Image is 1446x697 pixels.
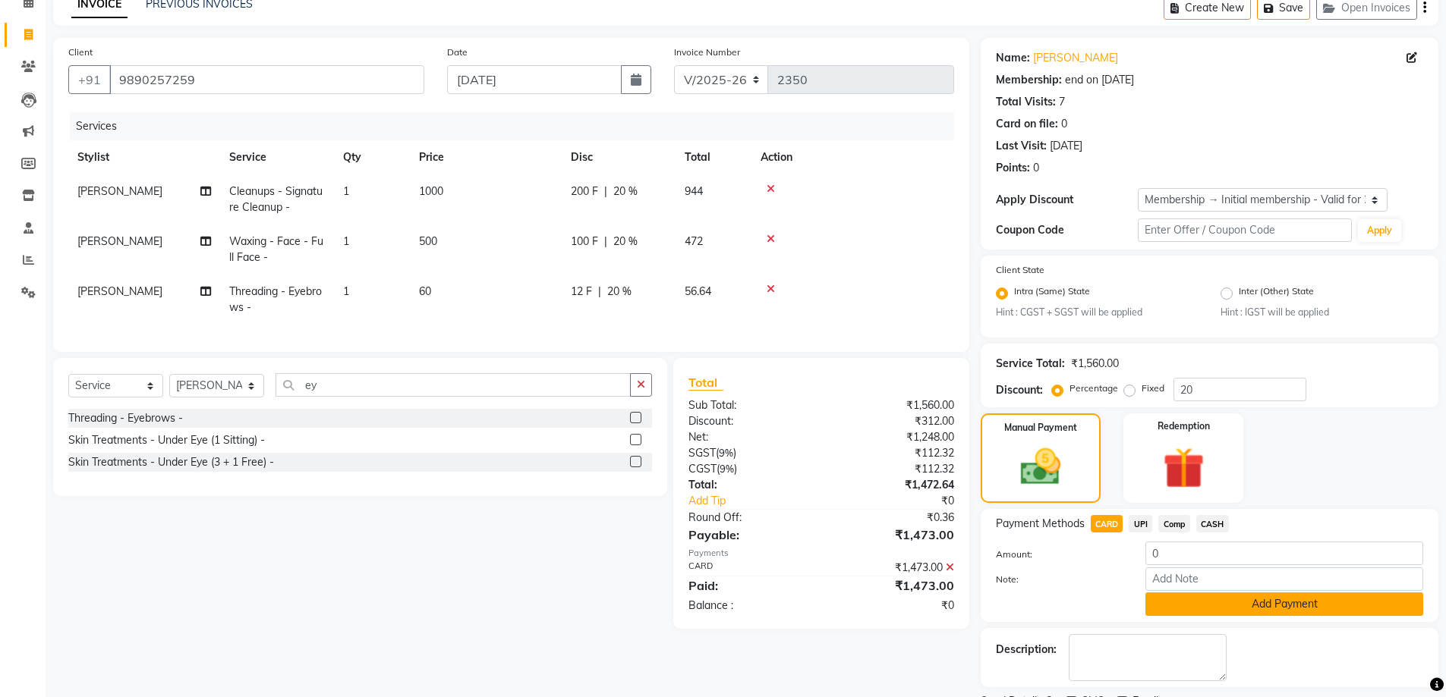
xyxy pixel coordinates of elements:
div: CARD [677,560,821,576]
label: Amount: [984,548,1135,561]
span: Comp [1158,515,1190,532]
div: Total: [677,477,821,493]
span: 56.64 [685,284,711,298]
div: Discount: [996,382,1043,398]
small: Hint : IGST will be applied [1221,306,1423,319]
label: Note: [984,573,1135,586]
a: [PERSON_NAME] [1033,50,1118,66]
span: 1 [343,234,349,248]
div: Name: [996,50,1030,66]
span: [PERSON_NAME] [77,284,162,298]
div: ₹1,560.00 [1071,356,1119,372]
span: CGST [688,462,717,476]
input: Search or Scan [276,373,631,397]
div: Round Off: [677,510,821,526]
th: Stylist [68,140,220,174]
th: Action [751,140,954,174]
div: Discount: [677,413,821,429]
label: Manual Payment [1004,421,1077,435]
label: Percentage [1070,381,1118,395]
label: Fixed [1142,381,1164,395]
div: 0 [1061,116,1067,132]
label: Redemption [1158,419,1210,433]
div: Balance : [677,598,821,614]
span: SGST [688,446,716,460]
span: | [604,184,607,199]
input: Amount [1145,542,1423,565]
span: 200 F [571,184,598,199]
span: 944 [685,184,703,198]
label: Client [68,46,93,59]
div: ₹0 [846,493,966,509]
span: 9% [720,463,734,475]
span: | [604,234,607,250]
label: Inter (Other) State [1239,284,1314,303]
span: CASH [1196,515,1229,532]
div: Membership: [996,72,1062,88]
span: 20 % [613,184,638,199]
span: Waxing - Face - Full Face - [229,234,323,264]
button: +91 [68,65,111,94]
span: 9% [719,447,733,459]
button: Add Payment [1145,592,1423,616]
div: Payments [688,547,953,560]
th: Service [220,140,334,174]
div: ₹1,473.00 [821,560,966,576]
span: 20 % [607,284,632,300]
span: Total [688,375,723,391]
div: Points: [996,160,1030,176]
div: Payable: [677,526,821,544]
div: Description: [996,642,1057,658]
span: 472 [685,234,703,248]
span: 100 F [571,234,598,250]
span: 60 [419,284,431,298]
div: Threading - Eyebrows - [68,410,183,426]
div: ( ) [677,461,821,477]
div: ₹112.32 [821,445,966,461]
div: Service Total: [996,356,1065,372]
div: ₹1,560.00 [821,397,966,413]
span: | [598,284,601,300]
span: [PERSON_NAME] [77,234,162,248]
div: ₹112.32 [821,461,966,477]
span: 20 % [613,234,638,250]
div: Card on file: [996,116,1058,132]
div: ₹1,248.00 [821,429,966,445]
div: Skin Treatments - Under Eye (1 Sitting) - [68,432,265,448]
div: ₹0 [821,598,966,614]
span: UPI [1129,515,1152,532]
div: Last Visit: [996,138,1047,154]
div: ( ) [677,445,821,461]
th: Qty [334,140,410,174]
div: Apply Discount [996,192,1139,208]
label: Intra (Same) State [1014,284,1090,303]
span: 500 [419,234,437,248]
span: Threading - Eyebrows - [229,284,322,314]
span: 12 F [571,284,592,300]
div: Paid: [677,576,821,595]
div: [DATE] [1050,138,1082,154]
div: Sub Total: [677,397,821,413]
input: Enter Offer / Coupon Code [1138,218,1352,242]
div: Skin Treatments - Under Eye (3 + 1 Free) - [68,454,274,470]
small: Hint : CGST + SGST will be applied [996,306,1199,319]
span: CARD [1091,515,1123,532]
img: _gift.svg [1150,442,1218,494]
span: Payment Methods [996,516,1085,532]
div: ₹1,473.00 [821,576,966,595]
div: 0 [1033,160,1039,176]
a: Add Tip [677,493,845,509]
div: ₹0.36 [821,510,966,526]
label: Client State [996,263,1044,277]
span: 1000 [419,184,443,198]
div: Total Visits: [996,94,1056,110]
div: 7 [1059,94,1065,110]
span: Cleanups - Signature Cleanup - [229,184,323,214]
span: 1 [343,284,349,298]
th: Disc [562,140,676,174]
div: end on [DATE] [1065,72,1134,88]
label: Date [447,46,468,59]
label: Invoice Number [674,46,740,59]
div: Coupon Code [996,222,1139,238]
th: Price [410,140,562,174]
